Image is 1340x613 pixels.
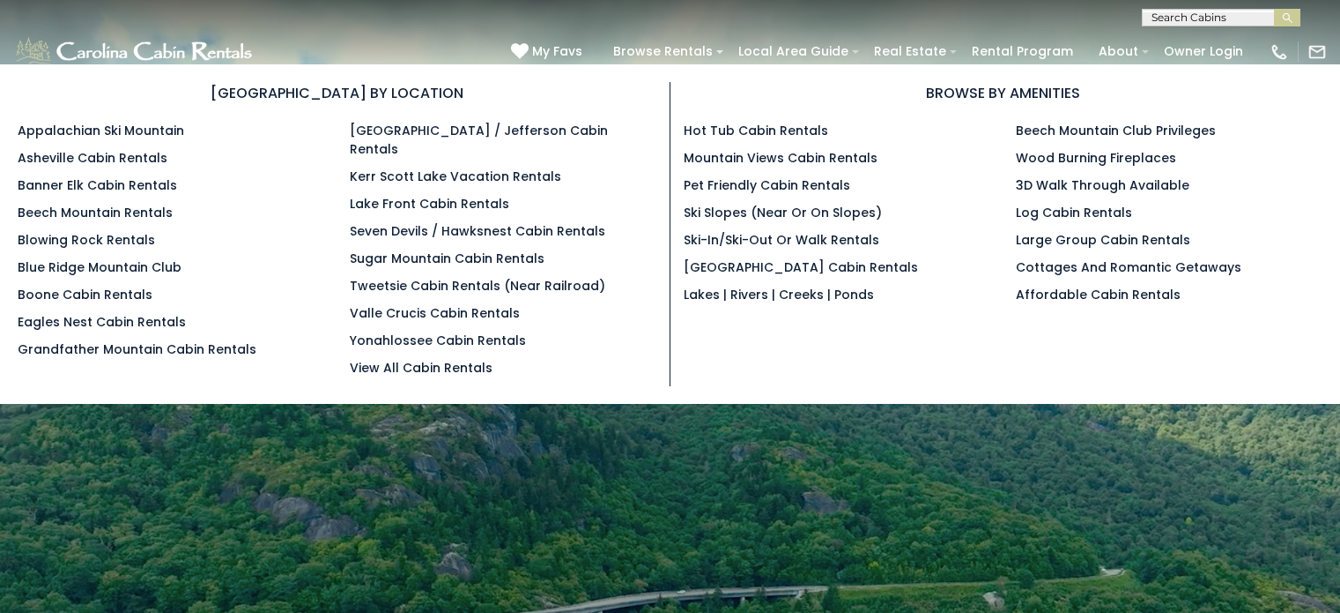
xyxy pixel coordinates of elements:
[350,168,561,185] a: Kerr Scott Lake Vacation Rentals
[18,231,155,249] a: Blowing Rock Rentals
[684,122,828,139] a: Hot Tub Cabin Rentals
[350,250,544,267] a: Sugar Mountain Cabin Rentals
[350,332,526,349] a: Yonahlossee Cabin Rentals
[684,176,850,194] a: Pet Friendly Cabin Rentals
[18,258,181,276] a: Blue Ridge Mountain Club
[18,122,184,139] a: Appalachian Ski Mountain
[684,286,874,303] a: Lakes | Rivers | Creeks | Ponds
[684,258,918,276] a: [GEOGRAPHIC_DATA] Cabin Rentals
[511,42,587,62] a: My Favs
[350,359,492,377] a: View All Cabin Rentals
[18,149,167,167] a: Asheville Cabin Rentals
[350,122,608,158] a: [GEOGRAPHIC_DATA] / Jefferson Cabin Rentals
[1155,38,1252,65] a: Owner Login
[1090,38,1147,65] a: About
[532,42,582,61] span: My Favs
[18,82,656,104] h3: [GEOGRAPHIC_DATA] BY LOCATION
[1016,176,1189,194] a: 3D Walk Through Available
[1307,42,1327,62] img: mail-regular-white.png
[1016,149,1176,167] a: Wood Burning Fireplaces
[1270,42,1289,62] img: phone-regular-white.png
[604,38,722,65] a: Browse Rentals
[684,231,879,249] a: Ski-in/Ski-Out or Walk Rentals
[350,304,520,322] a: Valle Crucis Cabin Rentals
[350,222,605,240] a: Seven Devils / Hawksnest Cabin Rentals
[1016,122,1216,139] a: Beech Mountain Club Privileges
[865,38,955,65] a: Real Estate
[1016,286,1181,303] a: Affordable Cabin Rentals
[684,82,1323,104] h3: BROWSE BY AMENITIES
[1016,231,1190,249] a: Large Group Cabin Rentals
[684,204,882,221] a: Ski Slopes (Near or On Slopes)
[18,204,173,221] a: Beech Mountain Rentals
[963,38,1082,65] a: Rental Program
[13,34,257,70] img: White-1-1-2.png
[18,176,177,194] a: Banner Elk Cabin Rentals
[350,277,605,295] a: Tweetsie Cabin Rentals (Near Railroad)
[1016,258,1241,276] a: Cottages and Romantic Getaways
[729,38,857,65] a: Local Area Guide
[18,313,186,331] a: Eagles Nest Cabin Rentals
[684,149,877,167] a: Mountain Views Cabin Rentals
[18,286,152,303] a: Boone Cabin Rentals
[350,195,509,213] a: Lake Front Cabin Rentals
[1016,204,1132,221] a: Log Cabin Rentals
[18,340,256,358] a: Grandfather Mountain Cabin Rentals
